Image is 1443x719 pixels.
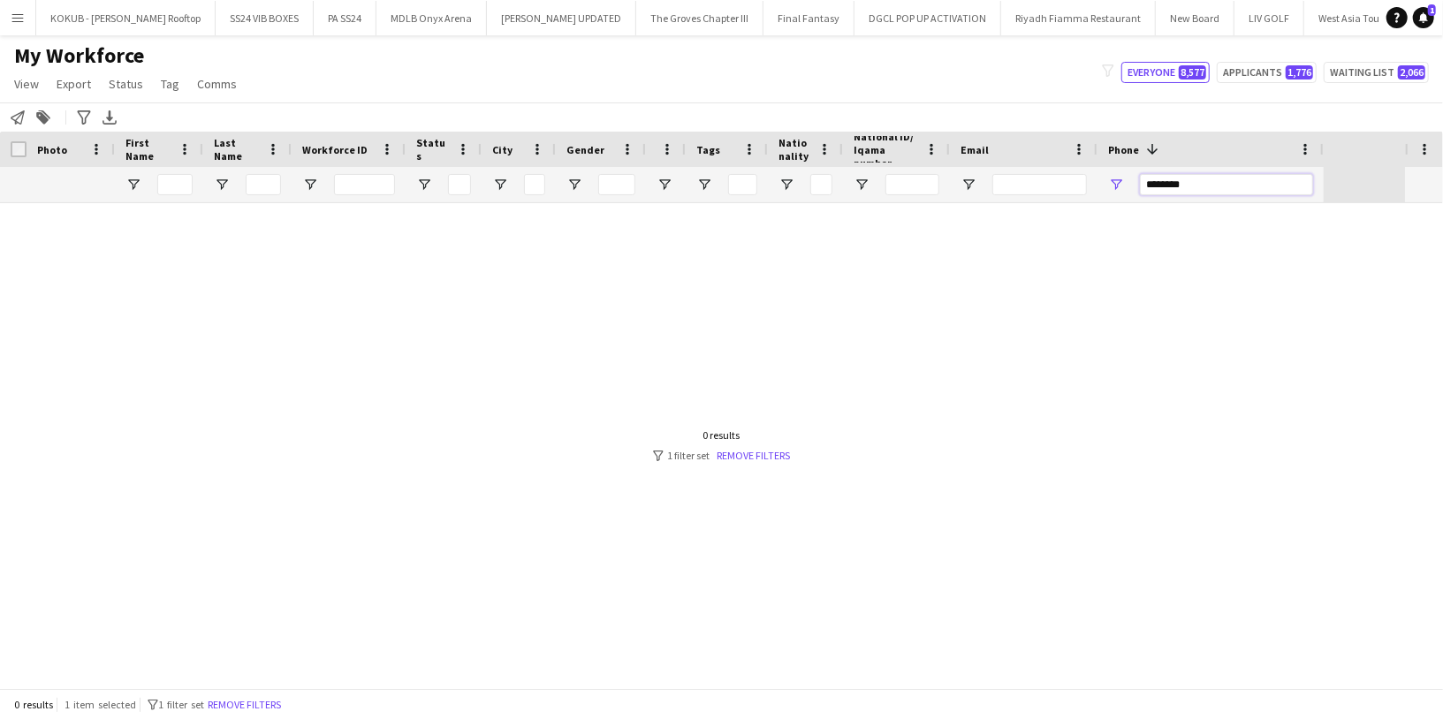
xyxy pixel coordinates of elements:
[37,143,67,156] span: Photo
[214,136,260,163] span: Last Name
[216,1,314,35] button: SS24 VIB BOXES
[125,177,141,193] button: Open Filter Menu
[636,1,763,35] button: The Groves Chapter III
[854,130,918,170] span: National ID/ Iqama number
[158,698,204,711] span: 1 filter set
[492,177,508,193] button: Open Filter Menu
[65,698,136,711] span: 1 item selected
[1398,65,1425,79] span: 2,066
[197,76,237,92] span: Comms
[14,76,39,92] span: View
[1121,62,1210,83] button: Everyone8,577
[566,177,582,193] button: Open Filter Menu
[109,76,143,92] span: Status
[157,174,193,195] input: First Name Filter Input
[334,174,395,195] input: Workforce ID Filter Input
[1428,4,1436,16] span: 1
[524,174,545,195] input: City Filter Input
[657,177,672,193] button: Open Filter Menu
[1140,174,1313,195] input: Phone Filter Input
[961,177,976,193] button: Open Filter Menu
[99,107,120,128] app-action-btn: Export XLSX
[246,174,281,195] input: Last Name Filter Input
[492,143,513,156] span: City
[33,107,54,128] app-action-btn: Add to tag
[102,72,150,95] a: Status
[73,107,95,128] app-action-btn: Advanced filters
[416,136,450,163] span: Status
[1001,1,1156,35] button: Riyadh Fiamma Restaurant
[566,143,604,156] span: Gender
[161,76,179,92] span: Tag
[416,177,432,193] button: Open Filter Menu
[854,177,870,193] button: Open Filter Menu
[125,136,171,163] span: First Name
[190,72,244,95] a: Comms
[302,177,318,193] button: Open Filter Menu
[992,174,1087,195] input: Email Filter Input
[448,174,471,195] input: Status Filter Input
[302,143,368,156] span: Workforce ID
[653,428,790,442] div: 0 results
[7,107,28,128] app-action-btn: Notify workforce
[7,72,46,95] a: View
[778,177,794,193] button: Open Filter Menu
[1413,7,1434,28] a: 1
[49,72,98,95] a: Export
[154,72,186,95] a: Tag
[696,143,720,156] span: Tags
[204,695,285,715] button: Remove filters
[36,1,216,35] button: KOKUB - [PERSON_NAME] Rooftop
[1156,1,1234,35] button: New Board
[778,136,811,163] span: Nationality
[763,1,854,35] button: Final Fantasy
[728,174,757,195] input: Tags Filter Input
[214,177,230,193] button: Open Filter Menu
[696,177,712,193] button: Open Filter Menu
[653,449,790,462] div: 1 filter set
[810,174,832,195] input: Nationality Filter Input
[1108,177,1124,193] button: Open Filter Menu
[1286,65,1313,79] span: 1,776
[717,449,790,462] a: Remove filters
[598,174,635,195] input: Gender Filter Input
[57,76,91,92] span: Export
[11,141,27,157] input: Column with Header Selection
[961,143,989,156] span: Email
[1179,65,1206,79] span: 8,577
[314,1,376,35] button: PA SS24
[854,1,1001,35] button: DGCL POP UP ACTIVATION
[487,1,636,35] button: [PERSON_NAME] UPDATED
[1234,1,1304,35] button: LIV GOLF
[376,1,487,35] button: MDLB Onyx Arena
[1324,62,1429,83] button: Waiting list2,066
[885,174,939,195] input: National ID/ Iqama number Filter Input
[14,42,144,69] span: My Workforce
[1108,143,1139,156] span: Phone
[1217,62,1317,83] button: Applicants1,776
[1304,1,1435,35] button: West Asia Tournament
